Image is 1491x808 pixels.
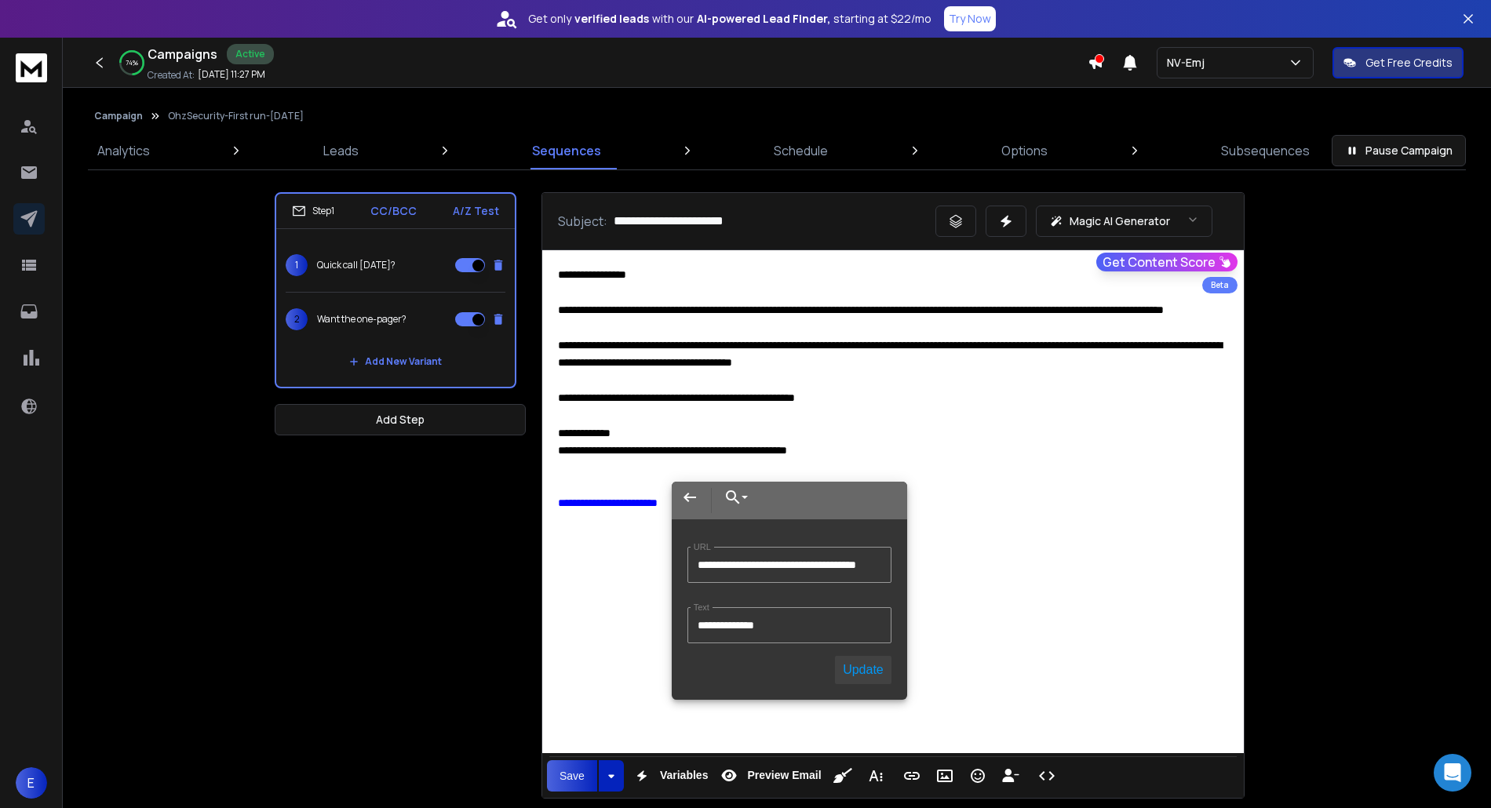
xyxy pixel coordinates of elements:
span: 2 [286,308,308,330]
label: Text [691,602,713,613]
div: Beta [1202,277,1238,293]
img: logo [16,53,47,82]
button: Get Free Credits [1332,47,1464,78]
p: Options [1001,141,1048,160]
span: 1 [286,254,308,276]
p: Want the one-pager? [317,313,406,326]
p: CC/BCC [370,203,417,219]
button: Choose Link [715,482,751,513]
a: Leads [314,132,368,169]
button: Campaign [94,110,143,122]
p: 74 % [126,58,138,67]
p: Get Free Credits [1365,55,1453,71]
p: Analytics [97,141,150,160]
p: Try Now [949,11,991,27]
button: Get Content Score [1096,253,1238,271]
a: Subsequences [1212,132,1319,169]
button: Pause Campaign [1332,135,1466,166]
button: Variables [627,760,712,792]
a: Options [992,132,1057,169]
p: NV-Emj [1167,55,1211,71]
p: Quick call [DATE]? [317,259,396,271]
p: Get only with our starting at $22/mo [528,11,931,27]
button: Add New Variant [337,346,454,377]
span: Preview Email [744,769,824,782]
button: Try Now [944,6,996,31]
strong: AI-powered Lead Finder, [697,11,830,27]
p: Subject: [558,212,607,231]
h1: Campaigns [148,45,217,64]
p: A/Z Test [453,203,499,219]
p: Created At: [148,69,195,82]
button: Preview Email [714,760,824,792]
button: Clean HTML [828,760,858,792]
div: Active [227,44,274,64]
button: E [16,767,47,799]
span: Variables [657,769,712,782]
button: Back [672,482,708,513]
button: Add Step [275,404,526,435]
button: Code View [1032,760,1062,792]
p: Leads [323,141,359,160]
p: Magic AI Generator [1070,213,1170,229]
button: Save [547,760,597,792]
button: Update [835,656,891,684]
p: Schedule [774,141,828,160]
p: OhzSecurity-First run-[DATE] [168,110,304,122]
a: Schedule [764,132,837,169]
li: Step1CC/BCCA/Z Test1Quick call [DATE]?2Want the one-pager?Add New Variant [275,192,516,388]
strong: verified leads [574,11,649,27]
label: URL [691,542,714,552]
a: Sequences [523,132,611,169]
button: Emoticons [963,760,993,792]
button: Magic AI Generator [1036,206,1212,237]
p: Sequences [532,141,601,160]
div: Step 1 [292,204,334,218]
div: Open Intercom Messenger [1434,754,1471,792]
p: Subsequences [1221,141,1310,160]
p: [DATE] 11:27 PM [198,68,265,81]
button: Insert Unsubscribe Link [996,760,1026,792]
a: Analytics [88,132,159,169]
